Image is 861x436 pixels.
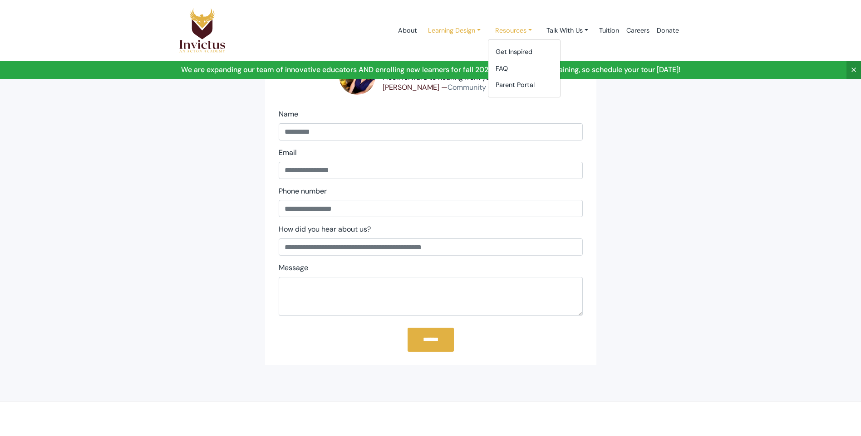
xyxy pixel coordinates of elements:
[279,109,298,120] label: Name
[279,263,308,273] label: Message
[383,82,522,93] p: [PERSON_NAME] —
[179,8,226,53] img: Logo
[488,22,539,39] a: Resources
[539,22,595,39] a: Talk With Us
[653,11,683,50] a: Donate
[448,82,522,92] span: Community Champion
[279,148,297,158] label: Email
[595,11,623,50] a: Tuition
[488,60,560,77] a: FAQ
[279,224,371,235] label: How did you hear about us?
[421,22,488,39] a: Learning Design
[488,39,561,97] div: Learning Design
[623,11,653,50] a: Careers
[488,44,560,60] a: Get Inspired
[394,11,421,50] a: About
[279,186,327,197] label: Phone number
[488,77,560,93] a: Parent Portal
